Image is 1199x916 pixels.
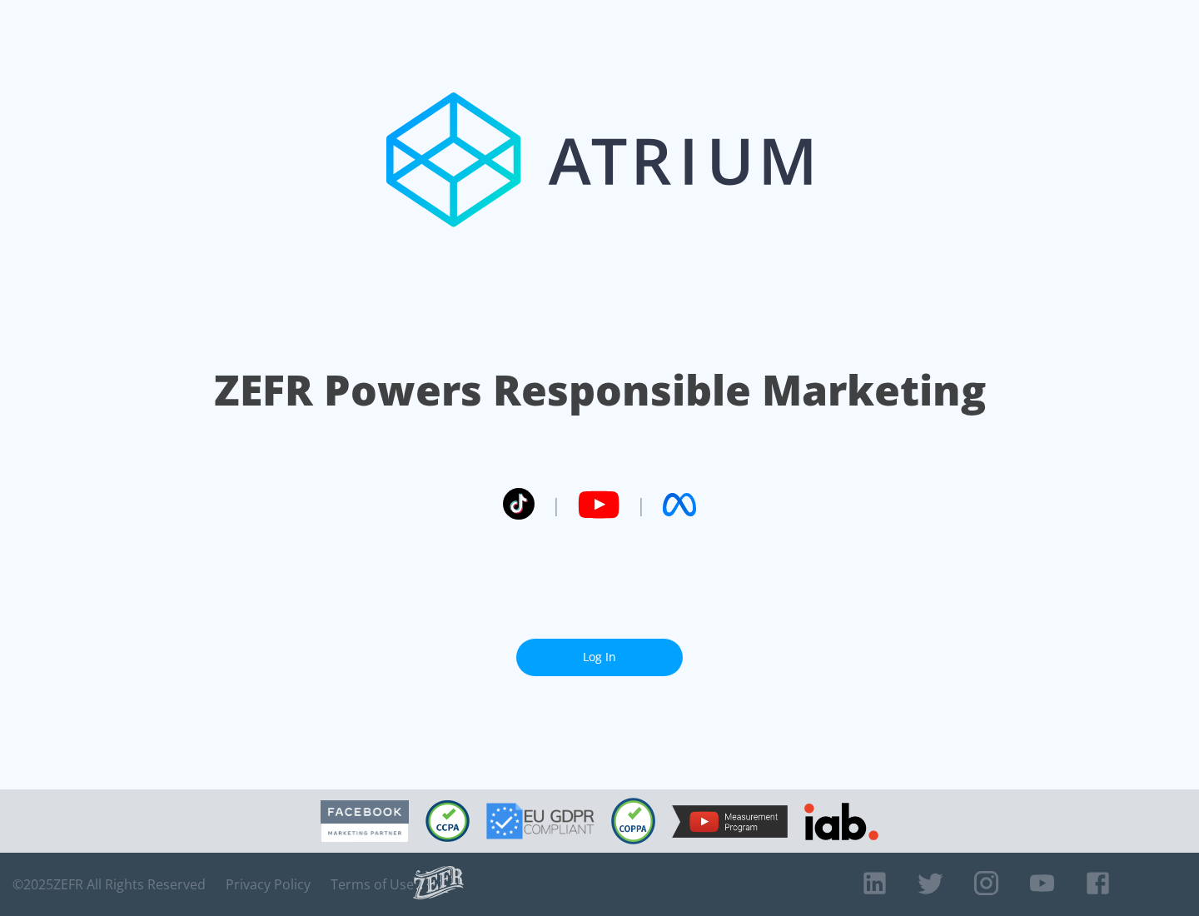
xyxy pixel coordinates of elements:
a: Terms of Use [331,876,414,893]
img: COPPA Compliant [611,798,655,844]
span: | [636,492,646,517]
img: IAB [804,803,878,840]
img: CCPA Compliant [425,800,470,842]
a: Privacy Policy [226,876,311,893]
img: GDPR Compliant [486,803,595,839]
span: © 2025 ZEFR All Rights Reserved [12,876,206,893]
a: Log In [516,639,683,676]
img: YouTube Measurement Program [672,805,788,838]
span: | [551,492,561,517]
h1: ZEFR Powers Responsible Marketing [214,361,986,419]
img: Facebook Marketing Partner [321,800,409,843]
